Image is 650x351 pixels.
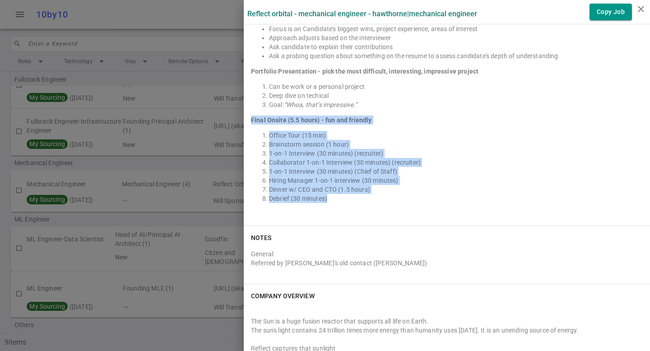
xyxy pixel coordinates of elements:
li: Ask candidate to explain their contributions [269,42,643,51]
strong: Final Onsite (5.5 hours) - fun and friendly [251,116,371,124]
li: Brainstorm session (1 hour) [269,140,643,149]
li: Deep dive on techical [269,91,643,100]
li: Approach adjusts based on the interviewer [269,33,643,42]
li: Dinner w/ CEO and CTO (1.5 hours) [269,185,643,194]
li: Hiring Manager 1-on-1 interview (30 minutes) [269,176,643,185]
li: 1-on-1 Interview (30 minutes) (Chief of Staff) [269,167,643,176]
i: close [636,4,646,14]
li: 1-on-1 Interview (30 minutes) (recruiter) [269,149,643,158]
label: Reflect Orbital - Mechanical Engineer - Hawthorne | Mechanical Engineer [247,9,477,18]
div: The Sun is a huge fusion reactor that supports all life on Earth. [251,317,643,326]
li: Can be work or a personal project [269,82,643,91]
div: General: [251,246,643,277]
div: Referred by [PERSON_NAME]'s old contact ([PERSON_NAME]) [251,259,643,268]
li: Office Tour (15 min) [269,131,643,140]
li: Goal: [269,100,643,109]
h6: COMPANY OVERVIEW [251,291,315,300]
strong: Portfolio Presentation - pick the most difficult, interesting, impressive project [251,68,478,75]
div: The sun's light contains 24 trillion times more energy than humanity uses [DATE]. It is an unendi... [251,326,643,335]
li: Collaborator 1-on-1 Interview (30 minutes) (recruiter) [269,158,643,167]
li: Ask a probing question about something on the resume to assess candidate's depth of understanding [269,51,643,60]
em: “Whoa, that’s impressive.” [284,101,357,108]
button: Copy Job [590,4,632,20]
li: Debrief (30 minutes) [269,194,643,203]
li: Focus is on Candidate's biggest wins, project experience, areas of interest [269,24,643,33]
h6: NOTES [251,233,272,242]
